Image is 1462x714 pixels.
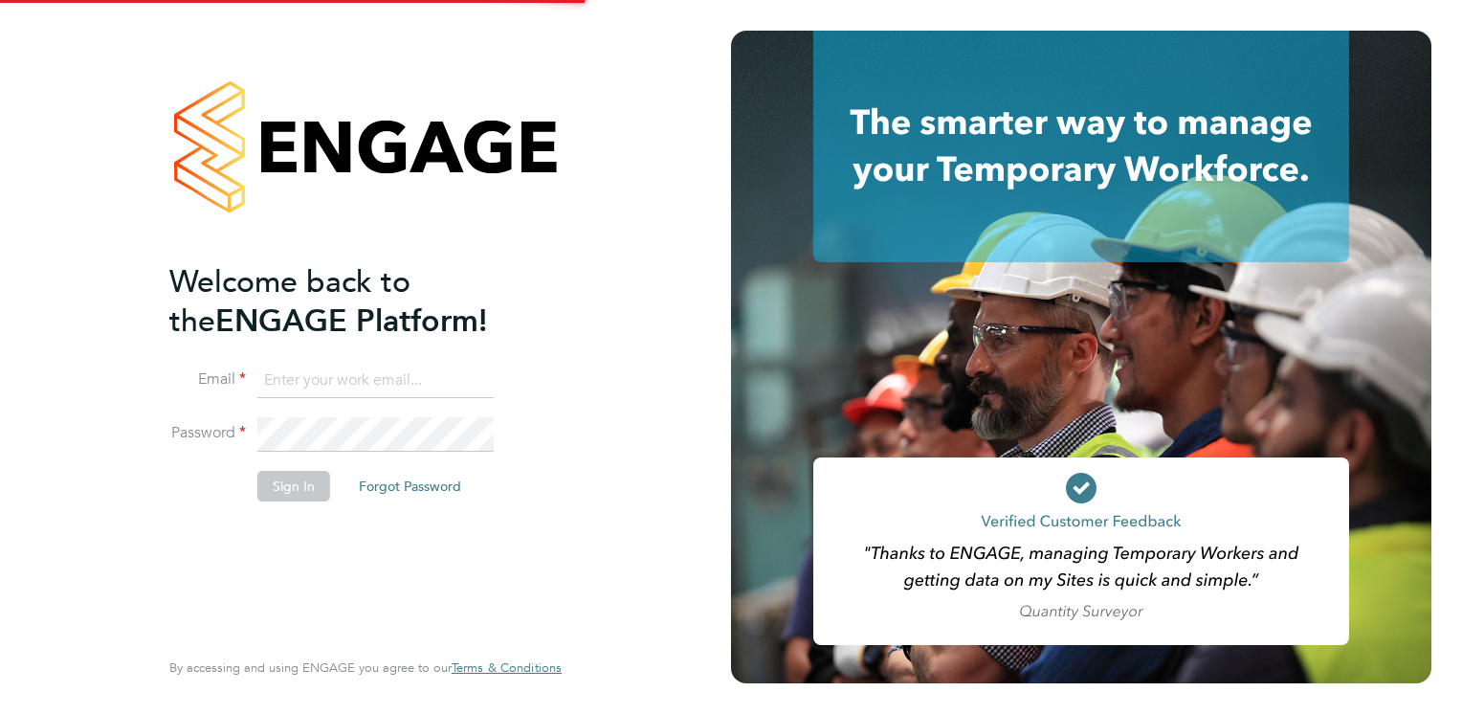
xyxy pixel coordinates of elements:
button: Sign In [257,471,330,502]
span: Terms & Conditions [452,659,562,676]
input: Enter your work email... [257,364,494,398]
label: Email [169,369,246,390]
label: Password [169,423,246,443]
button: Forgot Password [343,471,476,502]
h2: ENGAGE Platform! [169,262,543,341]
span: By accessing and using ENGAGE you agree to our [169,659,562,676]
a: Terms & Conditions [452,660,562,676]
span: Welcome back to the [169,263,410,340]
